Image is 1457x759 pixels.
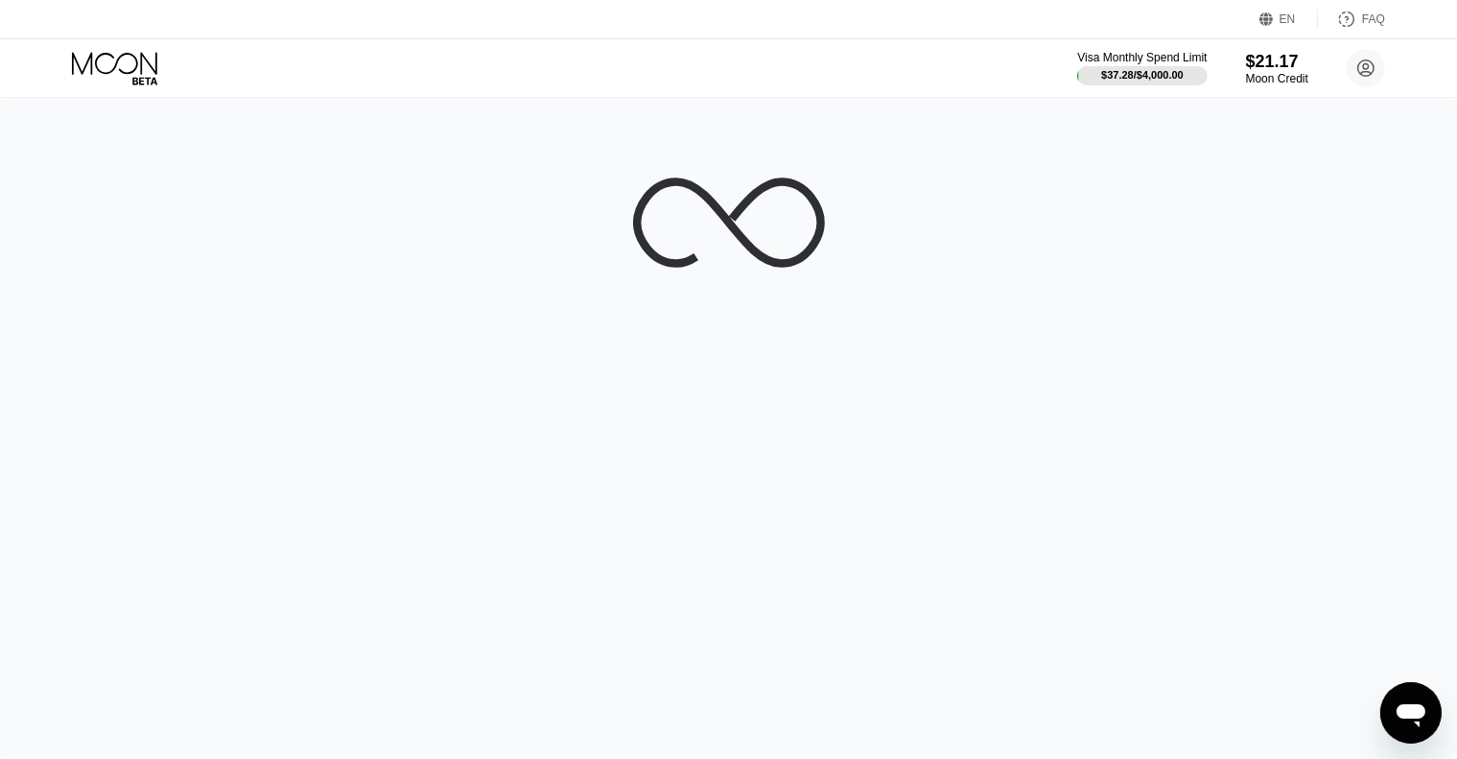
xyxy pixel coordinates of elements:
iframe: Button to launch messaging window [1380,682,1442,744]
div: FAQ [1318,10,1385,29]
div: Visa Monthly Spend Limit$37.28/$4,000.00 [1077,51,1207,85]
div: EN [1280,12,1296,26]
div: EN [1259,10,1318,29]
div: Moon Credit [1246,72,1308,85]
div: $21.17Moon Credit [1246,52,1308,85]
div: $21.17 [1246,52,1308,72]
div: FAQ [1362,12,1385,26]
div: Visa Monthly Spend Limit [1077,51,1207,64]
div: $37.28 / $4,000.00 [1101,69,1184,81]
